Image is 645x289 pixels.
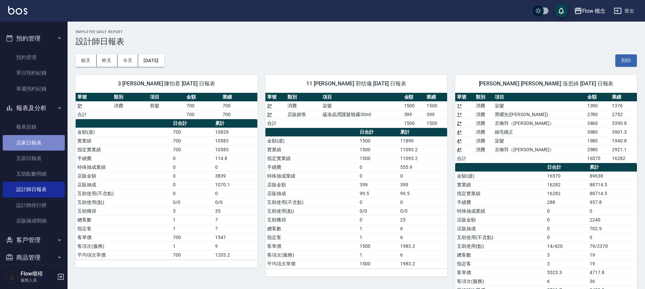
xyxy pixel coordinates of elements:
[171,163,213,172] td: 0
[265,93,447,128] table: a dense table
[3,249,65,266] button: 商品管理
[286,110,321,119] td: 店販銷售
[398,215,447,224] td: 25
[265,242,358,251] td: 客單價
[213,207,257,215] td: 35
[76,207,171,215] td: 互助獲得
[112,93,149,102] th: 類別
[265,180,358,189] td: 店販金額
[398,233,447,242] td: 6
[358,163,399,172] td: 0
[455,154,474,163] td: 合計
[213,145,257,154] td: 10583
[358,189,399,198] td: 99.5
[545,268,588,277] td: 5523.3
[455,180,545,189] td: 實業績
[358,172,399,180] td: 0
[455,268,545,277] td: 客單價
[588,207,637,215] td: 0
[213,119,257,128] th: 累計
[3,65,65,81] a: 單日預約紀錄
[3,151,65,166] a: 互助日報表
[171,145,213,154] td: 700
[586,93,610,102] th: 金額
[213,233,257,242] td: 1547
[398,224,447,233] td: 6
[5,270,19,284] img: Person
[545,198,588,207] td: 288
[148,101,185,110] td: 剪髮
[474,128,493,136] td: 消費
[358,180,399,189] td: 399
[358,224,399,233] td: 1
[588,242,637,251] td: 79/2370
[265,259,358,268] td: 平均項次單價
[455,242,545,251] td: 互助使用(點)
[3,231,65,249] button: 客戶管理
[265,172,358,180] td: 特殊抽成業績
[265,251,358,259] td: 客項次(服務)
[358,207,399,215] td: 0/0
[76,30,637,34] h2: Employee Daily Report
[286,93,321,102] th: 類別
[474,136,493,145] td: 消費
[265,215,358,224] td: 互助獲得
[358,259,399,268] td: 1500
[545,215,588,224] td: 0
[274,80,439,87] span: 11 [PERSON_NAME] 郭恬儀 [DATE] 日報表
[321,93,402,102] th: 項目
[3,99,65,117] button: 報表及分析
[588,268,637,277] td: 4717.8
[76,251,171,259] td: 平均項次單價
[213,215,257,224] td: 7
[358,215,399,224] td: 0
[213,198,257,207] td: 0/0
[455,207,545,215] td: 特殊抽成業績
[493,119,586,128] td: 京喚羽（[PERSON_NAME]）
[398,145,447,154] td: 11093.2
[582,7,606,15] div: Flow 概念
[112,101,149,110] td: 消費
[455,172,545,180] td: 金額(虛)
[493,101,586,110] td: 染髮
[265,189,358,198] td: 店販抽成
[586,136,610,145] td: 1980
[76,215,171,224] td: 總客數
[610,154,637,163] td: 16282
[171,154,213,163] td: 0
[588,277,637,286] td: 36
[3,119,65,135] a: 報表目錄
[493,136,586,145] td: 染髮
[588,189,637,198] td: 88714.5
[76,54,97,67] button: 前天
[398,154,447,163] td: 11093.2
[76,242,171,251] td: 客項次(服務)
[221,93,257,102] th: 業績
[171,128,213,136] td: 700
[265,224,358,233] td: 總客數
[545,172,588,180] td: 16570
[474,110,493,119] td: 消費
[554,4,568,18] button: save
[610,128,637,136] td: 3901.3
[265,233,358,242] td: 指定客
[425,119,447,128] td: 1500
[265,207,358,215] td: 互助使用(點)
[265,93,286,102] th: 單號
[358,233,399,242] td: 1
[398,259,447,268] td: 1983.2
[185,110,221,119] td: 700
[221,101,257,110] td: 700
[493,110,586,119] td: 黑曜光([PERSON_NAME])
[76,163,171,172] td: 特殊抽成業績
[545,224,588,233] td: 0
[213,172,257,180] td: 3839
[265,136,358,145] td: 金額(虛)
[588,251,637,259] td: 19
[213,224,257,233] td: 7
[455,198,545,207] td: 手續費
[171,242,213,251] td: 1
[455,215,545,224] td: 店販金額
[586,145,610,154] td: 2980
[321,110,402,119] td: 蘊洛晶潤護髮噴霧30ml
